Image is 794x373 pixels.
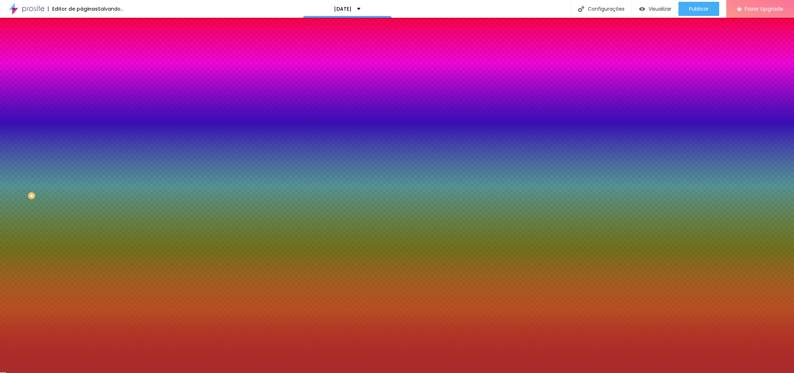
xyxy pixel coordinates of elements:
[48,6,98,11] div: Editor de páginas
[98,6,124,11] div: Salvando...
[632,2,678,16] button: Visualizar
[745,6,783,12] span: Fazer Upgrade
[649,6,671,12] span: Visualizar
[578,6,584,12] img: Icone
[689,6,709,12] span: Publicar
[639,6,645,12] img: view-1.svg
[334,6,352,11] p: [DATE]
[678,2,719,16] button: Publicar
